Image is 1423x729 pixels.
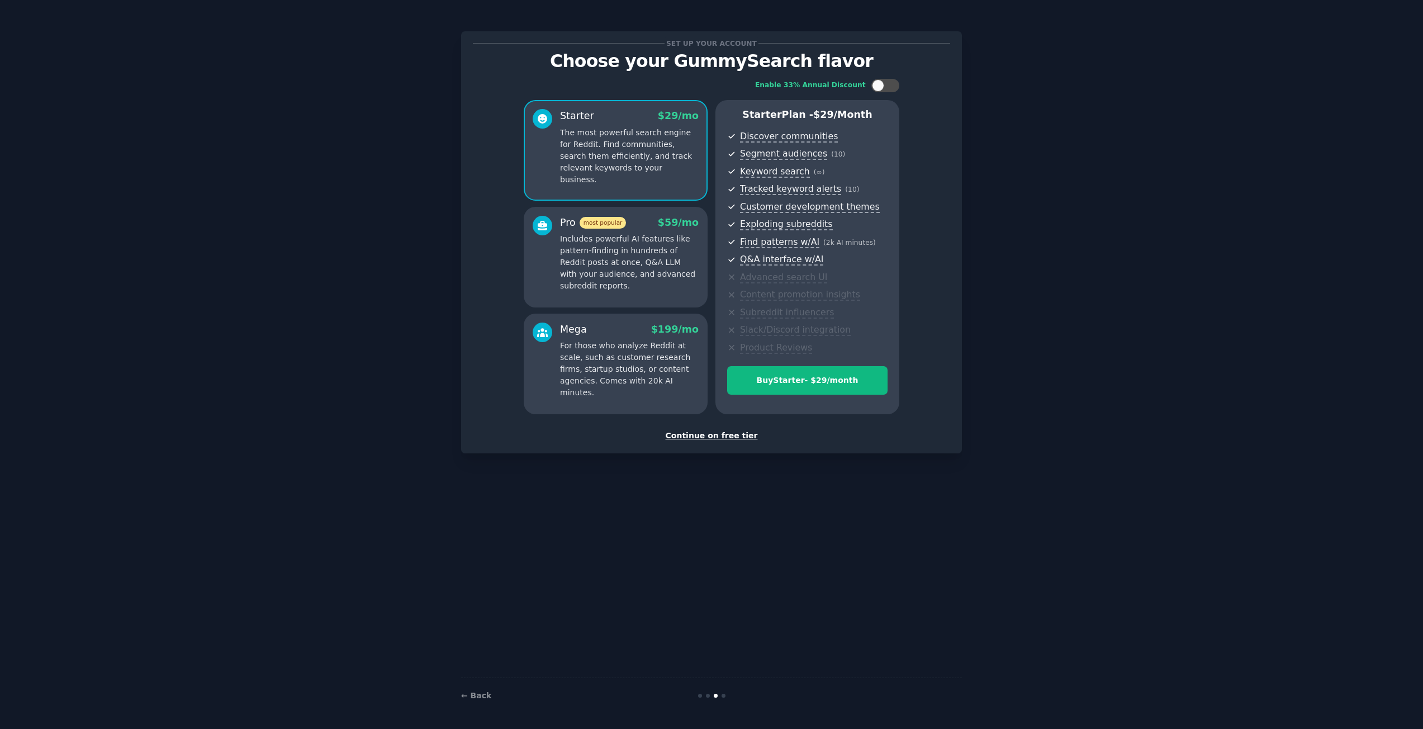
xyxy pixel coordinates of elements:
[740,342,812,354] span: Product Reviews
[831,150,845,158] span: ( 10 )
[580,217,627,229] span: most popular
[727,366,888,395] button: BuyStarter- $29/month
[740,324,851,336] span: Slack/Discord integration
[740,272,827,283] span: Advanced search UI
[560,216,626,230] div: Pro
[560,233,699,292] p: Includes powerful AI features like pattern-finding in hundreds of Reddit posts at once, Q&A LLM w...
[658,217,699,228] span: $ 59 /mo
[814,168,825,176] span: ( ∞ )
[740,148,827,160] span: Segment audiences
[728,375,887,386] div: Buy Starter - $ 29 /month
[740,131,838,143] span: Discover communities
[560,127,699,186] p: The most powerful search engine for Reddit. Find communities, search them efficiently, and track ...
[727,108,888,122] p: Starter Plan -
[740,183,841,195] span: Tracked keyword alerts
[740,201,880,213] span: Customer development themes
[755,81,866,91] div: Enable 33% Annual Discount
[560,109,594,123] div: Starter
[740,289,860,301] span: Content promotion insights
[740,166,810,178] span: Keyword search
[560,323,587,337] div: Mega
[665,37,759,49] span: Set up your account
[823,239,876,247] span: ( 2k AI minutes )
[461,691,491,700] a: ← Back
[658,110,699,121] span: $ 29 /mo
[473,51,950,71] p: Choose your GummySearch flavor
[740,254,823,266] span: Q&A interface w/AI
[740,307,834,319] span: Subreddit influencers
[813,109,872,120] span: $ 29 /month
[560,340,699,399] p: For those who analyze Reddit at scale, such as customer research firms, startup studios, or conte...
[740,219,832,230] span: Exploding subreddits
[740,236,819,248] span: Find patterns w/AI
[473,430,950,442] div: Continue on free tier
[845,186,859,193] span: ( 10 )
[651,324,699,335] span: $ 199 /mo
